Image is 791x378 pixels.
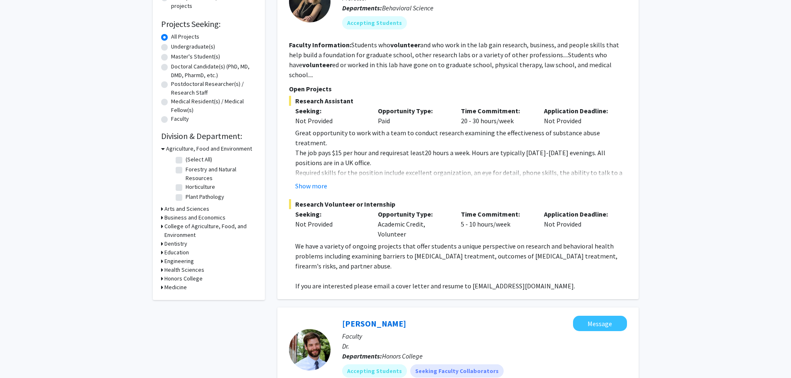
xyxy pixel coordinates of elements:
p: If you are interested please email a cover letter and resume to [EMAIL_ADDRESS][DOMAIN_NAME]. [295,281,627,291]
h3: College of Agriculture, Food, and Environment [164,222,257,239]
p: Open Projects [289,84,627,94]
p: Seeking: [295,209,366,219]
label: Faculty [171,115,189,123]
button: Show more [295,181,327,191]
h3: Arts and Sciences [164,205,209,213]
span: Required skills for the position include excellent organization, an eye for detail, phone skills,... [295,168,622,197]
div: 20 - 30 hours/week [455,106,538,126]
label: Doctoral Candidate(s) (PhD, MD, DMD, PharmD, etc.) [171,62,257,80]
b: volunteer [390,41,420,49]
h3: Agriculture, Food and Environment [166,144,252,153]
label: Plant Pathology [186,193,224,201]
p: We have a variety of ongoing projects that offer students a unique perspective on research and be... [295,241,627,271]
span: Great opportunity to work with a team to conduct research examining the effectiveness of substanc... [295,129,600,147]
a: [PERSON_NAME] [342,318,406,329]
b: volunteer [302,61,332,69]
label: (Select All) [186,155,212,164]
p: Application Deadline: [544,106,615,116]
h2: Projects Seeking: [161,19,257,29]
h3: Health Sciences [164,266,204,274]
b: Departments: [342,352,382,360]
mat-chip: Accepting Students [342,364,407,378]
p: Opportunity Type: [378,106,448,116]
span: Research Volunteer or Internship [289,199,627,209]
label: All Projects [171,32,199,41]
h3: Honors College [164,274,203,283]
h3: Business and Economics [164,213,225,222]
h3: Engineering [164,257,194,266]
label: Horticulture [186,183,215,191]
span: The job pays $15 per hour and requires [295,149,403,157]
label: Undergraduate(s) [171,42,215,51]
label: Forestry and Natural Resources [186,165,255,183]
b: Faculty Information: [289,41,351,49]
p: Time Commitment: [461,209,531,219]
div: Not Provided [538,106,621,126]
div: Not Provided [538,209,621,239]
mat-chip: Accepting Students [342,16,407,29]
div: Not Provided [295,219,366,229]
p: Faculty [342,331,627,341]
label: Master's Student(s) [171,52,220,61]
span: 20 hours a week. Hours are typically [DATE]-[DATE] evenings. All positions are in a UK office. [295,149,605,167]
iframe: Chat [6,341,35,372]
label: Medical Resident(s) / Medical Fellow(s) [171,97,257,115]
fg-read-more: Students who and who work in the lab gain research, business, and people skills that help build a... [289,41,619,79]
h3: Medicine [164,283,187,292]
span: Research Assistant [289,96,627,106]
h3: Dentistry [164,239,187,248]
p: Time Commitment: [461,106,531,116]
div: Not Provided [295,116,366,126]
div: 5 - 10 hours/week [455,209,538,239]
p: Application Deadline: [544,209,615,219]
div: Paid [372,106,455,126]
b: Departments: [342,4,382,12]
span: Honors College [382,352,423,360]
h3: Education [164,248,189,257]
label: Postdoctoral Researcher(s) / Research Staff [171,80,257,97]
mat-chip: Seeking Faculty Collaborators [410,364,504,378]
p: at least [295,148,627,168]
h2: Division & Department: [161,131,257,141]
span: Behavioral Science [382,4,433,12]
p: Dr. [342,341,627,351]
p: Seeking: [295,106,366,116]
button: Message Kenton Sena [573,316,627,331]
p: Opportunity Type: [378,209,448,219]
div: Academic Credit, Volunteer [372,209,455,239]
